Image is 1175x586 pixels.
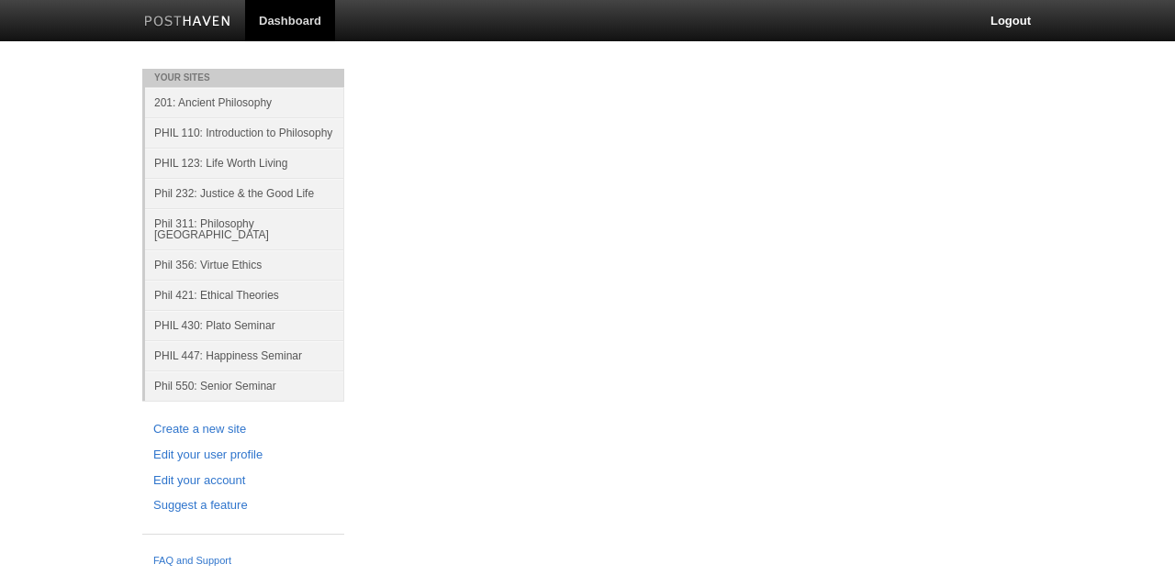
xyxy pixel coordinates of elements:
[145,208,344,249] a: Phil 311: Philosophy [GEOGRAPHIC_DATA]
[153,446,333,465] a: Edit your user profile
[142,69,344,87] li: Your Sites
[145,117,344,148] a: PHIL 110: Introduction to Philosophy
[145,280,344,310] a: Phil 421: Ethical Theories
[144,16,231,29] img: Posthaven-bar
[145,370,344,401] a: Phil 550: Senior Seminar
[145,148,344,178] a: PHIL 123: Life Worth Living
[145,87,344,117] a: 201: Ancient Philosophy
[153,420,333,439] a: Create a new site
[145,310,344,340] a: PHIL 430: Plato Seminar
[153,553,333,569] a: FAQ and Support
[153,471,333,491] a: Edit your account
[153,496,333,515] a: Suggest a feature
[145,340,344,370] a: PHIL 447: Happiness Seminar
[145,249,344,280] a: Phil 356: Virtue Ethics
[145,178,344,208] a: Phil 232: Justice & the Good Life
